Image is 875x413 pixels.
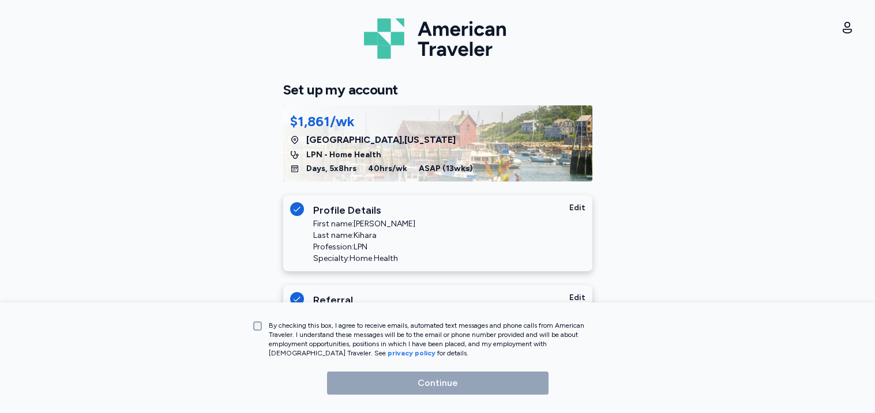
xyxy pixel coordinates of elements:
div: Last name: Kihara [313,230,415,241]
h1: Set up my account [283,81,592,98]
div: Edit [569,202,585,218]
div: Profile Details [313,202,569,218]
span: [GEOGRAPHIC_DATA] , [US_STATE] [306,133,456,147]
a: privacy policy [388,349,435,357]
span: Continue [418,376,458,390]
span: Days, 5x8hrs [306,163,356,175]
button: Continue [327,372,549,395]
img: Logo [364,14,512,63]
span: 40 hrs/wk [368,163,407,175]
span: LPN - Home Health [306,149,381,161]
div: $1,861/wk [290,112,355,131]
p: By checking this box, I agree to receive emails, automated text messages and phone calls from Ame... [269,321,603,358]
div: Specialty: Home Health [313,253,415,264]
div: Profession: LPN [313,241,415,253]
span: ASAP ( 13 wks) [419,163,473,175]
div: Edit [569,292,585,308]
div: First name: [PERSON_NAME] [313,218,415,230]
div: Referral [313,292,569,308]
